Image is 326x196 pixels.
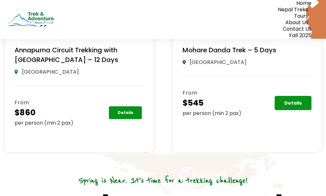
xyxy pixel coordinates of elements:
h5: From [15,99,79,107]
a: About Us [277,19,320,26]
span: per person (min 2 pax) [183,109,241,117]
h5: From [183,89,247,97]
span: Details [117,111,133,115]
a: Details [275,96,311,110]
a: Fall 2025 [281,32,320,39]
a: Mohare Danda Trek – 5 Days [183,46,276,55]
a: Contact Us [275,26,320,32]
span: per person (min 2 pax) [15,119,73,127]
a: Tours [286,13,320,19]
h3: $545 [183,97,247,109]
a: Annapurna Circuit Trekking with [GEOGRAPHIC_DATA] – 12 Days [15,46,118,64]
span: [GEOGRAPHIC_DATA] [20,68,79,76]
a: Nepal Treks [270,6,320,13]
h6: Spring is Near. It's time for a trekking challenge! [5,173,321,188]
img: Trek & Adventure Nepal [6,11,55,28]
span: Details [284,101,302,105]
span: [GEOGRAPHIC_DATA] [188,58,247,66]
h3: $860 [15,107,79,119]
a: Details [109,107,142,119]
